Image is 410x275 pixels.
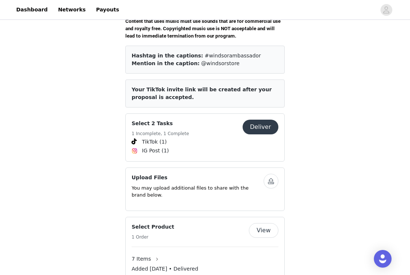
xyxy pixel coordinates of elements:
a: Payouts [91,1,124,18]
button: Deliver [243,120,278,134]
button: View [249,223,278,238]
h4: Select Product [132,223,174,231]
h4: Select 2 Tasks [132,120,189,127]
h4: Upload Files [132,174,264,181]
a: Networks [53,1,90,18]
span: Hashtag in the captions: [132,53,203,59]
span: Content that uses music must use sounds that are for commercial use and royalty free. Copyrighted... [125,18,282,39]
div: Select 2 Tasks [125,113,285,162]
span: Added [DATE] • Delivered [132,265,198,273]
span: TikTok (1) [142,138,167,146]
span: @windsorstore [201,60,240,66]
h5: 1 Order [132,234,174,240]
span: IG Post (1) [142,147,169,155]
div: avatar [383,4,390,16]
span: #windsorambassador [205,53,261,59]
span: 7 Items [132,255,151,263]
span: Mention in the caption: [132,60,199,66]
div: Open Intercom Messenger [374,250,392,268]
h5: 1 Incomplete, 1 Complete [132,130,189,137]
p: You may upload additional files to share with the brand below. [132,184,264,199]
img: Instagram Icon [132,148,138,154]
a: Dashboard [12,1,52,18]
span: Your TikTok invite link will be created after your proposal is accepted. [132,87,272,100]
